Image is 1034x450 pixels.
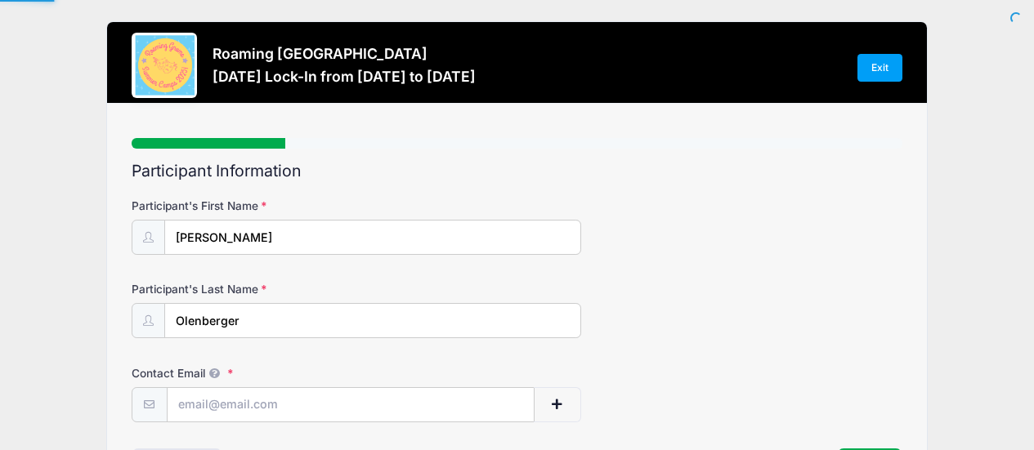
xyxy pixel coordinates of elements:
[213,68,476,85] h3: [DATE] Lock-In from [DATE] to [DATE]
[857,54,903,82] a: Exit
[132,281,389,297] label: Participant's Last Name
[132,365,389,381] label: Contact Email
[132,162,903,180] h2: Participant Information
[164,303,581,338] input: Participant's Last Name
[167,387,535,422] input: email@email.com
[132,198,389,214] label: Participant's First Name
[164,220,581,255] input: Participant's First Name
[213,45,476,62] h3: Roaming [GEOGRAPHIC_DATA]
[205,367,225,380] span: We will send confirmations, payment reminders, and custom email messages to each address listed. ...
